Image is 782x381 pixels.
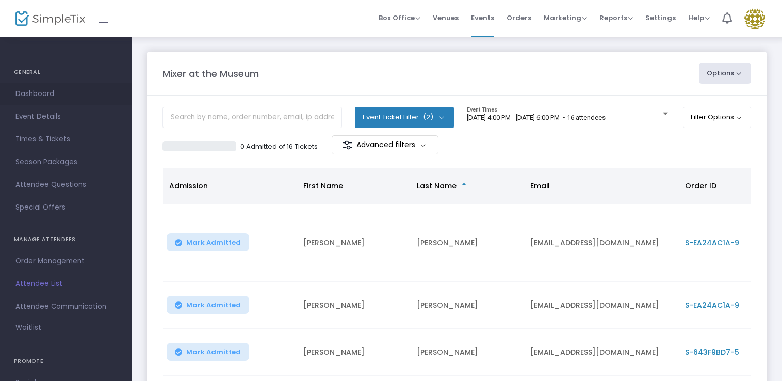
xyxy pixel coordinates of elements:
[297,204,411,282] td: [PERSON_NAME]
[14,351,118,372] h4: PROMOTE
[15,110,116,123] span: Event Details
[471,5,494,31] span: Events
[417,181,457,191] span: Last Name
[645,5,676,31] span: Settings
[524,282,679,329] td: [EMAIL_ADDRESS][DOMAIN_NAME]
[15,133,116,146] span: Times & Tickets
[186,348,241,356] span: Mark Admitted
[297,329,411,376] td: [PERSON_NAME]
[343,140,353,150] img: filter
[169,181,208,191] span: Admission
[467,114,606,121] span: [DATE] 4:00 PM - [DATE] 6:00 PM • 16 attendees
[544,13,587,23] span: Marketing
[524,329,679,376] td: [EMAIL_ADDRESS][DOMAIN_NAME]
[167,296,249,314] button: Mark Admitted
[530,181,550,191] span: Email
[524,204,679,282] td: [EMAIL_ADDRESS][DOMAIN_NAME]
[186,239,241,247] span: Mark Admitted
[507,5,531,31] span: Orders
[683,107,752,128] button: Filter Options
[15,255,116,268] span: Order Management
[297,282,411,329] td: [PERSON_NAME]
[15,277,116,291] span: Attendee List
[688,13,710,23] span: Help
[685,237,739,248] span: S-EA24AC1A-9
[162,107,342,128] input: Search by name, order number, email, ip address
[186,301,241,309] span: Mark Admitted
[411,282,524,329] td: [PERSON_NAME]
[685,300,739,310] span: S-EA24AC1A-9
[15,87,116,101] span: Dashboard
[433,5,459,31] span: Venues
[162,67,259,81] m-panel-title: Mixer at the Museum
[240,141,318,152] p: 0 Admitted of 16 Tickets
[685,181,716,191] span: Order ID
[599,13,633,23] span: Reports
[15,178,116,192] span: Attendee Questions
[332,135,438,154] m-button: Advanced filters
[15,323,41,333] span: Waitlist
[699,63,752,84] button: Options
[411,329,524,376] td: [PERSON_NAME]
[685,347,739,357] span: S-643F9BD7-5
[379,13,420,23] span: Box Office
[14,229,118,250] h4: MANAGE ATTENDEES
[15,201,116,214] span: Special Offers
[411,204,524,282] td: [PERSON_NAME]
[14,62,118,83] h4: GENERAL
[15,155,116,169] span: Season Packages
[303,181,343,191] span: First Name
[167,343,249,361] button: Mark Admitted
[423,113,433,121] span: (2)
[460,182,468,190] span: Sortable
[167,233,249,251] button: Mark Admitted
[355,107,454,128] button: Event Ticket Filter(2)
[15,300,116,313] span: Attendee Communication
